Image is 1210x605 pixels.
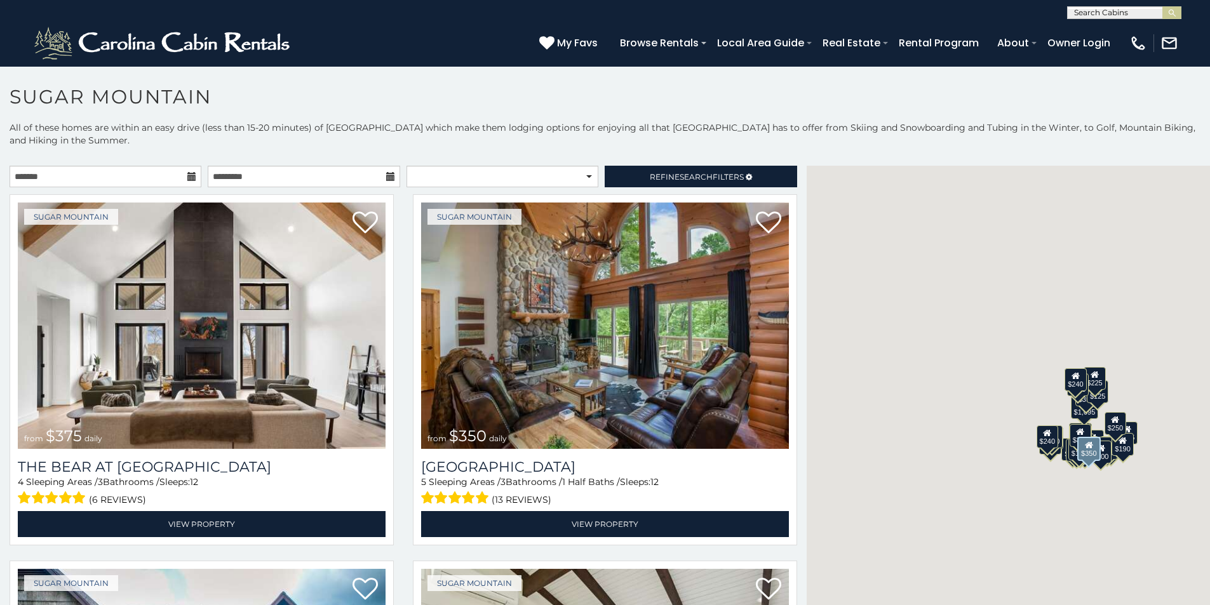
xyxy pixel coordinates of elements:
[18,458,386,475] a: The Bear At [GEOGRAPHIC_DATA]
[449,427,487,445] span: $350
[18,476,24,488] span: 4
[1116,422,1138,444] div: $155
[650,172,744,182] span: Refine Filters
[1071,396,1099,419] div: $1,095
[353,210,378,237] a: Add to favorites
[421,458,789,475] a: [GEOGRAPHIC_DATA]
[421,203,789,449] img: Grouse Moor Lodge
[1065,368,1087,391] div: $240
[89,491,146,508] span: (6 reviews)
[18,475,386,508] div: Sleeping Areas / Bathrooms / Sleeps:
[1078,437,1101,461] div: $350
[489,434,507,443] span: daily
[562,476,620,488] span: 1 Half Baths /
[84,434,102,443] span: daily
[492,491,551,508] span: (13 reviews)
[421,511,789,537] a: View Property
[421,458,789,475] h3: Grouse Moor Lodge
[24,434,43,443] span: from
[190,476,198,488] span: 12
[756,576,781,603] a: Add to favorites
[421,475,789,508] div: Sleeping Areas / Bathrooms / Sleeps:
[427,434,447,443] span: from
[1082,430,1104,453] div: $200
[427,575,521,591] a: Sugar Mountain
[1066,439,1088,462] div: $155
[427,209,521,225] a: Sugar Mountain
[1096,437,1118,460] div: $195
[46,427,82,445] span: $375
[24,209,118,225] a: Sugar Mountain
[680,172,713,182] span: Search
[421,203,789,449] a: Grouse Moor Lodge from $350 daily
[1037,425,1058,448] div: $240
[557,35,598,51] span: My Favs
[18,203,386,449] a: The Bear At Sugar Mountain from $375 daily
[1160,34,1178,52] img: mail-regular-white.png
[756,210,781,237] a: Add to favorites
[98,476,103,488] span: 3
[650,476,659,488] span: 12
[1129,34,1147,52] img: phone-regular-white.png
[1112,433,1134,456] div: $190
[1070,424,1091,447] div: $300
[539,35,601,51] a: My Favs
[816,32,887,54] a: Real Estate
[614,32,705,54] a: Browse Rentals
[501,476,506,488] span: 3
[353,576,378,603] a: Add to favorites
[18,203,386,449] img: The Bear At Sugar Mountain
[892,32,985,54] a: Rental Program
[1041,32,1117,54] a: Owner Login
[32,24,295,62] img: White-1-2.png
[1084,367,1106,390] div: $225
[1087,380,1108,403] div: $125
[24,575,118,591] a: Sugar Mountain
[991,32,1035,54] a: About
[1068,437,1090,460] div: $175
[421,476,426,488] span: 5
[18,458,386,475] h3: The Bear At Sugar Mountain
[18,511,386,537] a: View Property
[1105,412,1126,435] div: $250
[1069,423,1091,446] div: $190
[605,166,797,187] a: RefineSearchFilters
[1090,441,1112,463] div: $500
[711,32,810,54] a: Local Area Guide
